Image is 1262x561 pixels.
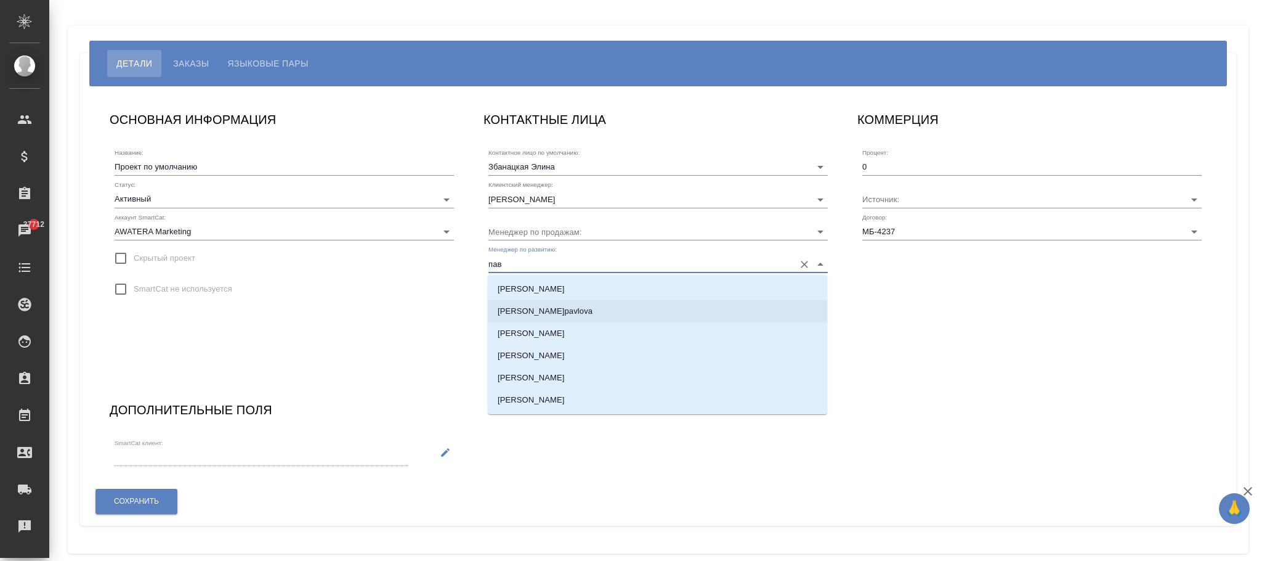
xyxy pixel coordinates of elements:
[1186,191,1203,208] button: Open
[488,182,553,188] label: Клиентский менеджер:
[857,110,939,129] h6: КОММЕРЦИЯ
[1224,496,1245,522] span: 🙏
[1186,223,1203,240] button: Open
[812,256,829,273] button: Close
[483,110,606,129] h6: КОНТАКТНЫЕ ЛИЦА
[862,214,887,220] label: Договор:
[114,496,159,507] span: Сохранить
[116,56,152,71] span: Детали
[110,400,272,420] h6: Дополнительные поля
[812,191,829,208] button: Open
[812,223,829,240] button: Open
[173,56,209,71] span: Заказы
[488,150,580,156] label: Контактное лицо по умолчанию:
[498,305,593,317] p: [PERSON_NAME]pavlova
[498,372,565,384] p: [PERSON_NAME]
[115,223,454,240] div: AWATERA Marketing
[110,110,276,129] h6: ОСНОВНАЯ ИНФОРМАЦИЯ
[498,394,565,406] p: [PERSON_NAME]
[796,256,813,273] button: Очистить
[862,150,888,156] label: Процент:
[115,190,454,208] div: Активный
[3,215,46,246] a: 37712
[134,252,195,264] span: Скрытый проект
[498,350,565,362] p: [PERSON_NAME]
[16,218,52,231] span: 37712
[1219,493,1250,524] button: 🙏
[115,150,144,156] label: Название:
[115,214,166,220] label: Аккаунт SmartCat:
[498,283,565,295] p: [PERSON_NAME]
[433,440,458,465] button: Редактировать
[95,489,177,514] button: Сохранить
[812,158,829,176] button: Open
[488,247,557,253] label: Менеджер по развитию:
[134,283,232,295] span: SmartCat не используется
[228,56,309,71] span: Языковые пары
[115,182,136,188] label: Статус:
[498,327,565,340] p: [PERSON_NAME]
[115,440,163,446] label: SmartCat клиент:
